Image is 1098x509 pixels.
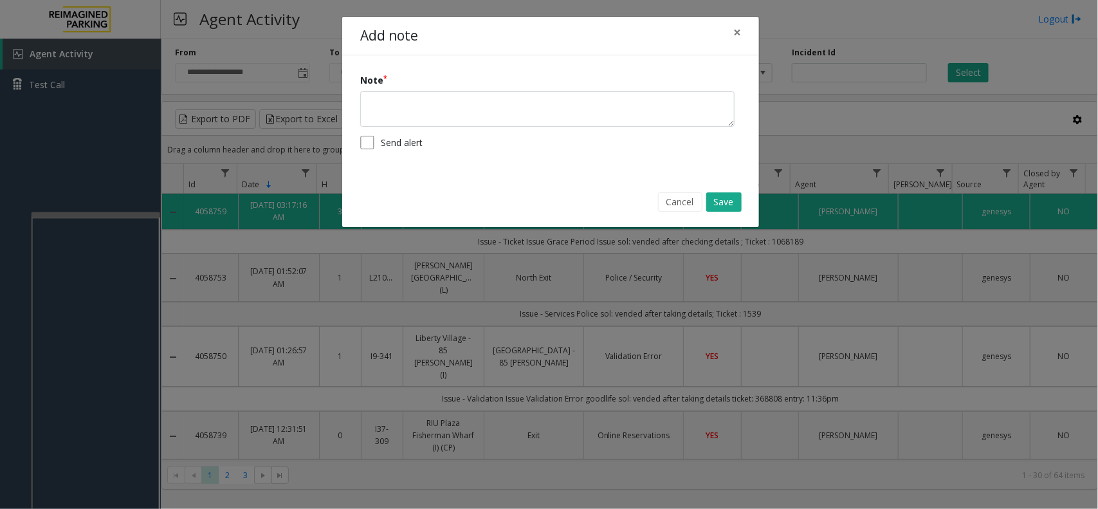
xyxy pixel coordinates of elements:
[733,23,741,41] span: ×
[724,17,750,48] button: Close
[706,192,742,212] button: Save
[381,136,423,149] label: Send alert
[360,73,387,87] label: Note
[360,26,418,46] h4: Add note
[658,192,702,212] button: Cancel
